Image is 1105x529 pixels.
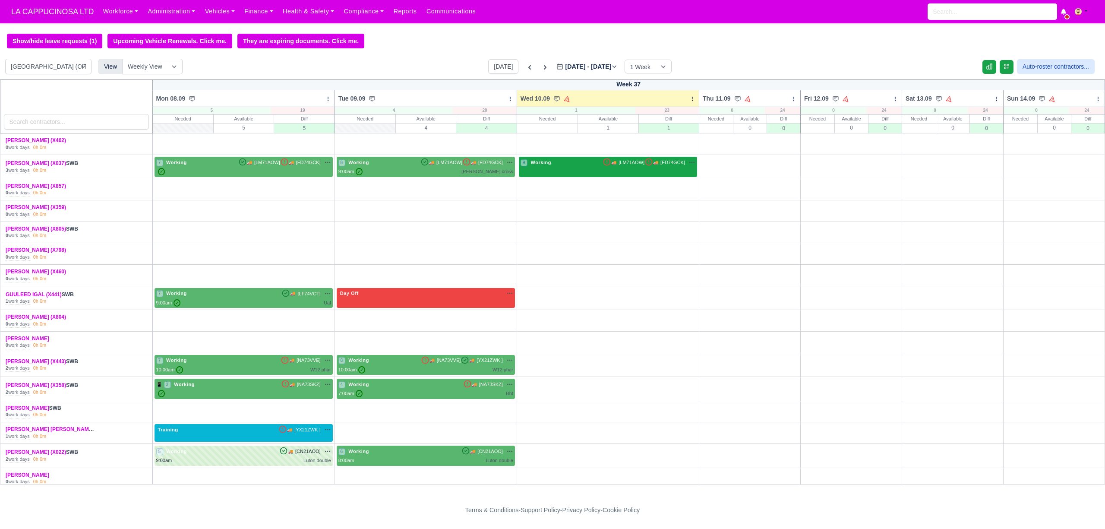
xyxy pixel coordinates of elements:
[335,107,453,114] div: 4
[6,254,8,260] strong: 0
[866,107,902,114] div: 24
[556,62,617,72] label: [DATE] - [DATE]
[347,159,371,165] span: Working
[1038,114,1071,123] div: Available
[98,3,143,20] a: Workforce
[804,94,829,103] span: Fri 12.09
[176,366,183,374] span: ✓
[158,168,165,175] span: ✓
[6,321,8,326] strong: 0
[156,448,163,455] span: 5
[6,160,95,167] div: SWB
[6,212,8,217] strong: 0
[396,123,456,132] div: 4
[6,291,62,298] a: GUULEED IGAL (X441)
[310,366,331,374] div: W12 phar
[33,456,47,463] div: 0h 0m
[733,123,767,132] div: 0
[699,107,765,114] div: 0
[6,167,30,174] div: work days
[6,225,95,233] div: SWB
[1071,114,1105,123] div: Diff
[1004,114,1037,123] div: Needed
[156,382,163,387] span: 📱
[338,390,363,397] div: 7:00am
[1004,107,1069,114] div: 0
[6,342,30,349] div: work days
[294,426,321,434] span: [YX21ZWK ]
[271,107,334,114] div: 19
[289,159,294,166] span: 🚚
[461,168,513,175] div: [PERSON_NAME] cross
[297,357,321,364] span: [NA73VVE]
[801,107,866,114] div: 0
[660,159,685,166] span: [FD74GCK]
[358,366,365,374] span: ✓
[338,290,360,296] span: Day Off
[6,426,95,433] div: SWB
[33,478,47,485] div: 0h 0m
[156,94,186,103] span: Mon 08.09
[635,107,699,114] div: 23
[6,336,49,342] a: [PERSON_NAME]
[1069,107,1105,114] div: 24
[521,94,550,103] span: Wed 10.09
[6,358,66,364] a: [PERSON_NAME] (X443)
[6,412,30,418] div: work days
[296,159,321,166] span: [FD74GCK]
[6,478,30,485] div: work days
[429,357,435,364] span: 🚚
[471,159,476,166] span: 🚚
[436,159,462,166] span: [LM71AOW]
[835,123,868,132] div: 0
[6,479,8,484] strong: 0
[347,448,371,454] span: Working
[164,290,189,296] span: Working
[6,298,8,304] strong: 1
[107,34,232,48] a: Upcoming Vehicle Renewals. Click me.
[33,276,47,282] div: 0h 0m
[172,381,196,387] span: Working
[456,114,516,123] div: Diff
[4,114,149,130] input: Search contractors...
[33,342,47,349] div: 0h 0m
[164,448,189,454] span: Working
[153,114,213,123] div: Needed
[143,3,200,20] a: Administration
[486,457,513,464] div: Luton double
[1062,488,1105,529] div: Chat Widget
[477,448,503,455] span: [CN21AOO]
[6,449,66,455] a: [PERSON_NAME] (X022)
[33,412,47,418] div: 0h 0m
[339,3,388,20] a: Compliance
[868,123,902,133] div: 0
[347,357,371,363] span: Working
[6,247,66,253] a: [PERSON_NAME] (X798)
[6,472,49,478] a: [PERSON_NAME]
[703,94,731,103] span: Thu 11.09
[429,159,434,166] span: 🚚
[1038,123,1071,132] div: 0
[338,94,366,103] span: Tue 09.09
[478,159,503,166] span: [FD74GCK]
[240,3,278,20] a: Finance
[422,3,481,20] a: Communications
[6,358,95,365] div: SWB
[338,448,345,455] span: 6
[33,298,47,305] div: 0h 0m
[1017,59,1095,74] button: Auto-roster contractors...
[6,433,30,440] div: work days
[479,381,503,388] span: [NA73SKZ]
[465,507,518,513] a: Terms & Conditions
[324,299,331,307] div: Ual
[562,507,601,513] a: Privacy Policy
[6,269,66,275] a: [PERSON_NAME] (X460)
[472,381,477,388] span: 🚚
[338,357,345,364] span: 8
[287,427,292,433] span: 🚚
[290,381,295,388] span: 🚚
[639,123,699,133] div: 1
[347,381,371,387] span: Working
[156,159,163,166] span: 7
[6,405,95,412] div: SWB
